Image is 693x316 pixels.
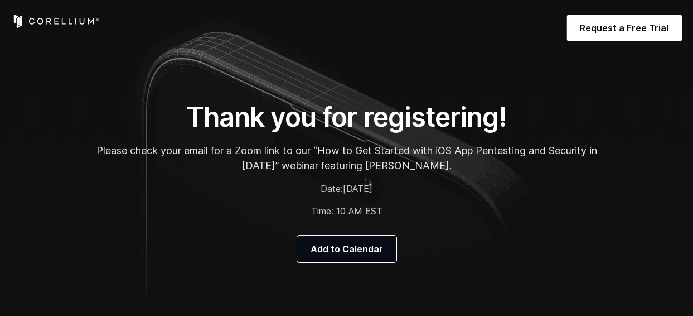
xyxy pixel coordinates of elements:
[96,204,598,218] p: Time: 10 AM EST
[343,183,372,194] span: [DATE]
[566,15,682,41] a: Request a Free Trial
[580,21,668,35] span: Request a Free Trial
[11,15,100,28] a: Corellium Home
[96,143,598,173] p: Please check your email for a Zoom link to our “How to Get Started with iOS App Pentesting and Se...
[297,236,396,262] a: Add to Calendar
[96,182,598,195] p: Date:
[96,100,598,134] h1: Thank you for registering!
[311,242,383,256] span: Add to Calendar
